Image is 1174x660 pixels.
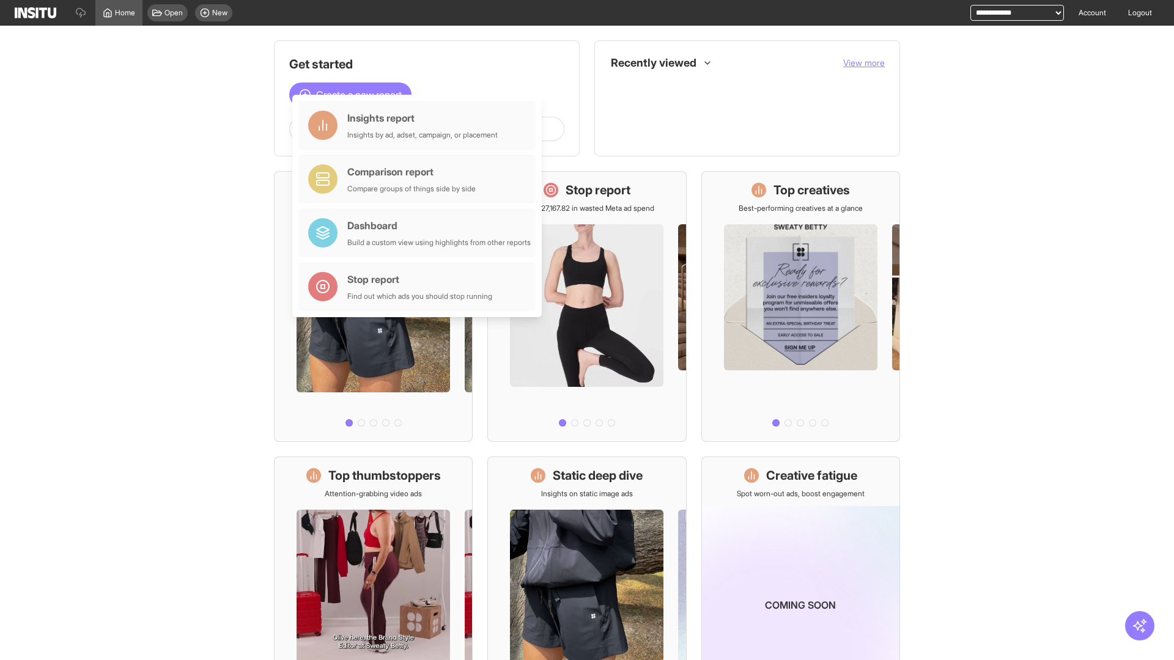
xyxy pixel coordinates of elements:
div: Comparison report [347,164,476,179]
div: Build a custom view using highlights from other reports [347,238,531,248]
div: Stop report [347,272,492,287]
div: Dashboard [347,218,531,233]
h1: Top thumbstoppers [328,467,441,484]
p: Save £27,167.82 in wasted Meta ad spend [519,204,654,213]
h1: Static deep dive [553,467,643,484]
span: Open [164,8,183,18]
p: Best-performing creatives at a glance [739,204,863,213]
span: Home [115,8,135,18]
p: Insights on static image ads [541,489,633,499]
div: Find out which ads you should stop running [347,291,492,301]
a: Stop reportSave £27,167.82 in wasted Meta ad spend [487,171,686,442]
div: Compare groups of things side by side [347,184,476,194]
img: Logo [15,7,56,18]
button: Create a new report [289,82,412,107]
p: Attention-grabbing video ads [325,489,422,499]
div: Insights by ad, adset, campaign, or placement [347,130,498,140]
h1: Stop report [566,182,630,199]
span: Create a new report [316,87,402,102]
h1: Top creatives [773,182,850,199]
h1: Get started [289,56,564,73]
button: View more [843,57,885,69]
div: Insights report [347,111,498,125]
a: Top creativesBest-performing creatives at a glance [701,171,900,442]
span: View more [843,57,885,68]
span: New [212,8,227,18]
a: What's live nowSee all active ads instantly [274,171,473,442]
